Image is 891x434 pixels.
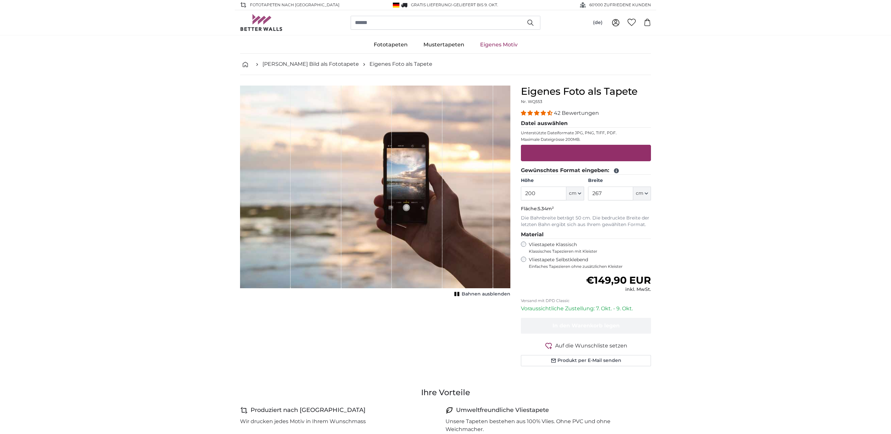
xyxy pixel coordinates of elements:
label: Vliestapete Klassisch [529,242,645,254]
h3: Ihre Vorteile [240,387,651,398]
span: Geliefert bis 9. Okt. [453,2,498,7]
p: Voraussichtliche Zustellung: 7. Okt. - 9. Okt. [521,305,651,313]
p: Unterstützte Dateiformate JPG, PNG, TIFF, PDF. [521,130,651,136]
button: cm [633,187,651,200]
span: 5.34m² [538,206,554,212]
button: Bahnen ausblenden [452,290,510,299]
button: In den Warenkorb legen [521,318,651,334]
span: Nr. WQ553 [521,99,542,104]
span: 4.38 stars [521,110,554,116]
span: - [452,2,498,7]
p: Maximale Dateigrösse 200MB. [521,137,651,142]
img: Deutschland [393,3,399,8]
button: Produkt per E-Mail senden [521,355,651,366]
p: Versand mit DPD Classic [521,298,651,303]
span: cm [569,190,577,197]
span: Bahnen ausblenden [462,291,510,297]
button: cm [566,187,584,200]
legend: Material [521,231,651,239]
a: Fototapeten [366,36,416,53]
span: €149,90 EUR [586,274,651,286]
h1: Eigenes Foto als Tapete [521,86,651,97]
nav: breadcrumbs [240,54,651,75]
span: Auf die Wunschliste setzen [555,342,627,350]
legend: Gewünschtes Format eingeben: [521,166,651,175]
div: 1 of 1 [240,86,510,299]
span: Einfaches Tapezieren ohne zusätzlichen Kleister [529,264,651,269]
h4: Produziert nach [GEOGRAPHIC_DATA] [251,406,365,415]
span: Klassisches Tapezieren mit Kleister [529,249,645,254]
span: In den Warenkorb legen [553,322,620,329]
img: Betterwalls [240,14,283,31]
span: 42 Bewertungen [554,110,599,116]
label: Vliestapete Selbstklebend [529,257,651,269]
button: Auf die Wunschliste setzen [521,342,651,350]
div: inkl. MwSt. [586,286,651,293]
p: Unsere Tapeten bestehen aus 100% Vlies. Ohne PVC und ohne Weichmacher. [445,418,646,433]
p: Die Bahnbreite beträgt 50 cm. Die bedruckte Breite der letzten Bahn ergibt sich aus Ihrem gewählt... [521,215,651,228]
p: Fläche: [521,206,651,212]
legend: Datei auswählen [521,119,651,128]
span: 60'000 ZUFRIEDENE KUNDEN [589,2,651,8]
label: Höhe [521,177,584,184]
p: Wir drucken jedes Motiv in Ihrem Wunschmass [240,418,366,425]
a: Eigenes Motiv [472,36,526,53]
label: Breite [588,177,651,184]
a: Mustertapeten [416,36,472,53]
span: Fototapeten nach [GEOGRAPHIC_DATA] [250,2,339,8]
button: (de) [588,17,608,29]
span: cm [636,190,643,197]
span: GRATIS Lieferung! [411,2,452,7]
a: [PERSON_NAME] Bild als Fototapete [262,60,359,68]
a: Eigenes Foto als Tapete [369,60,432,68]
h4: Umweltfreundliche Vliestapete [456,406,549,415]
